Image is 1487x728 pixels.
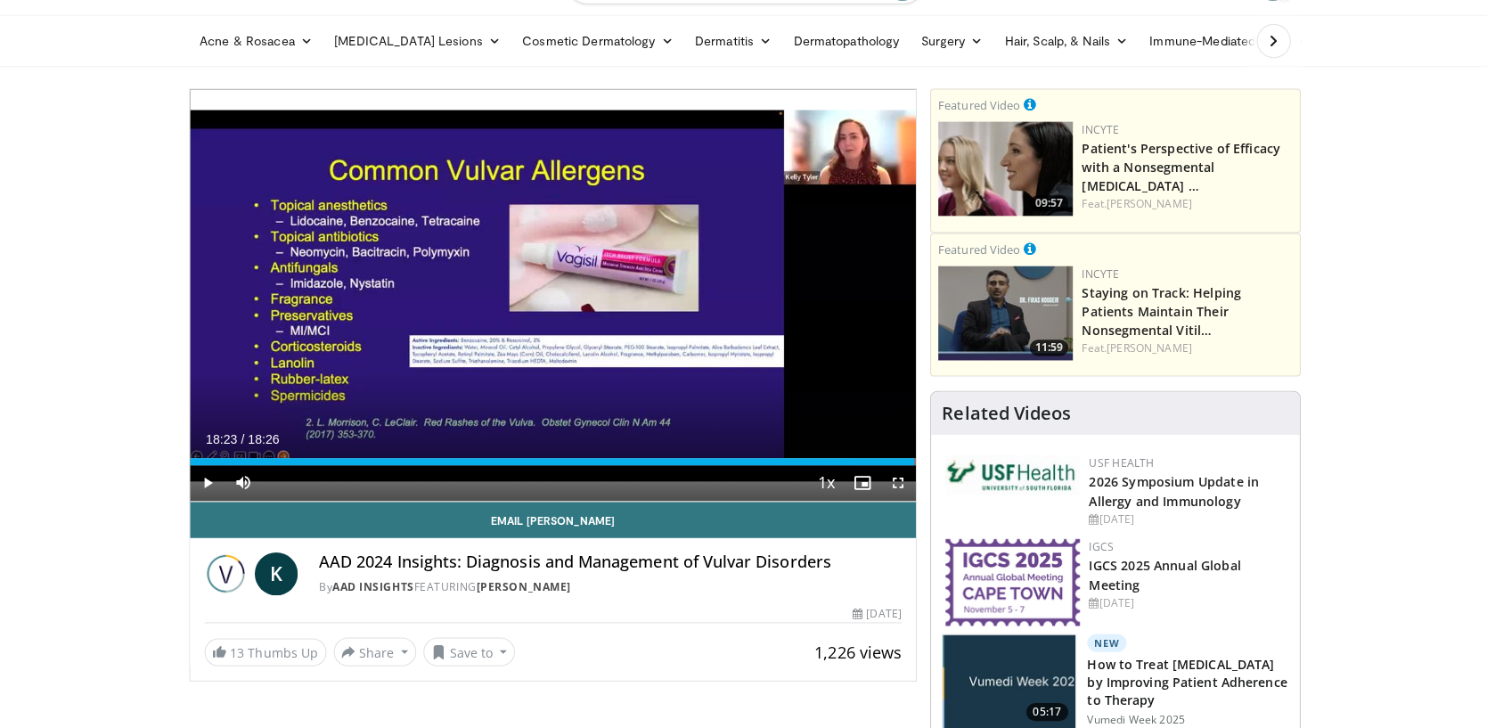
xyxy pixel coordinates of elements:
a: Incyte [1078,122,1115,137]
a: Dermatopathology [780,24,907,60]
div: Progress Bar [192,456,914,463]
a: [MEDICAL_DATA] Lesions [325,24,512,60]
button: Mute [228,463,264,499]
button: Enable picture-in-picture mode [842,463,878,499]
button: Playback Rate [806,463,842,499]
a: Surgery [908,24,992,60]
div: [DATE] [1085,593,1280,609]
span: 18:23 [208,430,240,445]
a: IGCS [1085,536,1110,552]
video-js: Video Player [192,90,914,500]
img: 686d8672-2919-4606-b2e9-16909239eac7.jpg.150x105_q85_crop-smart_upscale.jpg [940,632,1072,724]
a: AAD Insights [334,577,415,592]
span: / [243,430,247,445]
a: Acne & Rosacea [192,24,325,60]
a: Email [PERSON_NAME] [192,500,914,536]
span: 18:26 [249,430,281,445]
a: Patient's Perspective of Efficacy with a Nonsegmental [MEDICAL_DATA] … [1078,140,1275,194]
a: IGCS 2025 Annual Global Meeting [1085,554,1236,590]
button: Share [335,634,418,663]
img: AAD Insights [207,550,249,593]
a: [PERSON_NAME] [477,577,571,592]
div: Feat. [1078,339,1287,356]
span: 13 [233,641,247,658]
div: [DATE] [851,603,899,619]
a: Incyte [1078,266,1115,281]
a: [PERSON_NAME] [1103,339,1188,355]
div: By FEATURING [321,577,900,593]
img: 6ba8804a-8538-4002-95e7-a8f8012d4a11.png.150x105_q85_autocrop_double_scale_upscale_version-0.2.jpg [943,454,1076,493]
div: Feat. [1078,196,1287,212]
a: USF Health [1085,454,1150,469]
small: Featured Video [936,241,1017,257]
a: K [257,550,299,593]
a: [PERSON_NAME] [1103,196,1188,211]
p: Vumedi Week 2025 [1083,709,1284,724]
h4: AAD 2024 Insights: Diagnosis and Management of Vulvar Disorders [321,550,900,569]
a: Immune-Mediated [1135,24,1279,60]
span: 1,226 views [813,638,899,659]
button: Save to [424,634,515,663]
h4: Related Videos [939,401,1067,422]
div: [DATE] [1085,509,1280,525]
span: 09:57 [1026,195,1065,211]
a: 13 Thumbs Up [207,635,328,663]
a: Hair, Scalp, & Nails [991,24,1134,60]
img: 2c48d197-61e9-423b-8908-6c4d7e1deb64.png.150x105_q85_crop-smart_upscale.jpg [936,122,1069,216]
h3: How to Treat [MEDICAL_DATA] by Improving Patient Adherence to Therapy [1083,652,1284,706]
a: Cosmetic Dermatology [511,24,682,60]
span: 11:59 [1026,339,1065,355]
a: Dermatitis [683,24,781,60]
span: 05:17 [1023,699,1066,717]
img: fe0751a3-754b-4fa7-bfe3-852521745b57.png.150x105_q85_crop-smart_upscale.jpg [936,266,1069,359]
a: 2026 Symposium Update in Allergy and Immunology [1085,471,1254,507]
a: Staying on Track: Helping Patients Maintain Their Nonsegmental Vitil… [1078,283,1237,338]
a: 11:59 [936,266,1069,359]
a: 09:57 [936,122,1069,216]
p: New [1083,631,1123,649]
button: Play [192,463,228,499]
small: Featured Video [936,97,1017,113]
img: 680d42be-3514-43f9-8300-e9d2fda7c814.png.150x105_q85_autocrop_double_scale_upscale_version-0.2.png [943,536,1076,623]
button: Fullscreen [878,463,913,499]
